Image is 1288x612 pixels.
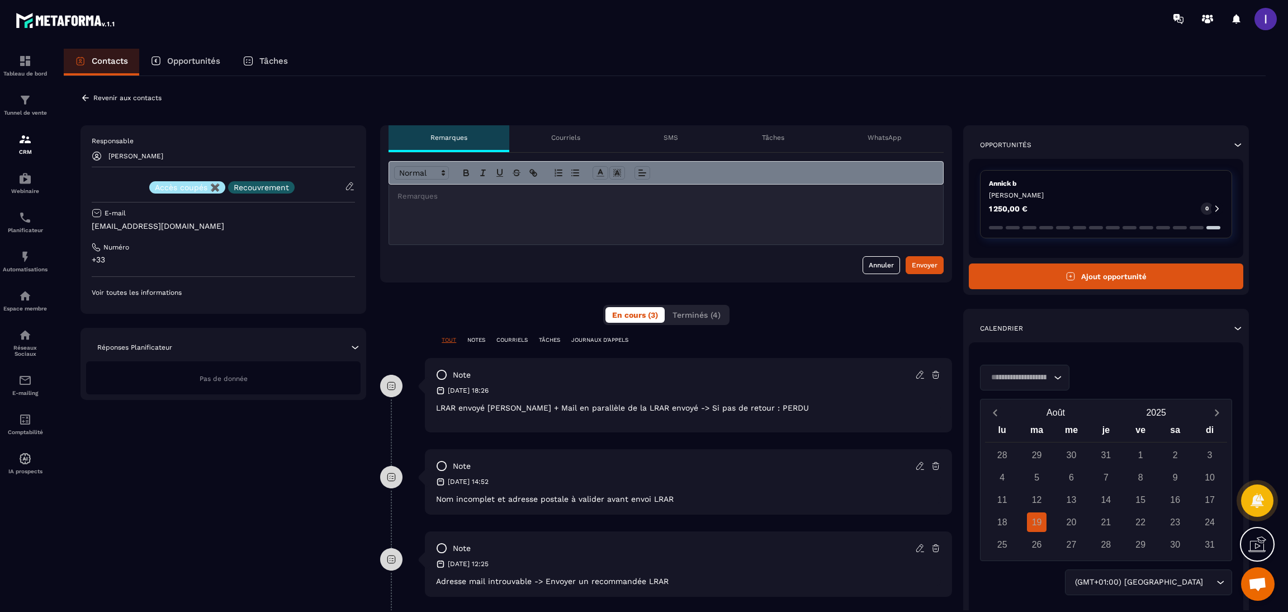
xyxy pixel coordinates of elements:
[92,221,355,232] p: [EMAIL_ADDRESS][DOMAIN_NAME]
[108,152,163,160] p: [PERSON_NAME]
[3,203,48,242] a: schedulerschedulerPlanificateur
[1131,512,1150,532] div: 22
[992,490,1012,510] div: 11
[64,49,139,76] a: Contacts
[1166,535,1185,554] div: 30
[18,374,32,387] img: email
[3,365,48,404] a: emailemailE-mailing
[234,183,289,191] p: Recouvrement
[1062,512,1081,532] div: 20
[1200,512,1220,532] div: 24
[18,452,32,465] img: automations
[3,242,48,281] a: automationsautomationsAutomatisations
[1088,422,1123,442] div: je
[453,370,471,380] p: note
[1123,422,1158,442] div: ve
[18,328,32,342] img: social-network
[1131,490,1150,510] div: 15
[1200,490,1220,510] div: 17
[3,429,48,435] p: Comptabilité
[105,209,126,218] p: E-mail
[1200,445,1220,465] div: 3
[1096,512,1116,532] div: 21
[992,512,1012,532] div: 18
[3,188,48,194] p: Webinaire
[539,336,560,344] p: TÂCHES
[231,49,299,76] a: Tâches
[436,403,941,412] p: LRAR envoyé [PERSON_NAME] + Mail en parallèle de la LRAR envoyé -> Si pas de retour : PERDU
[92,255,355,265] p: +33
[92,56,128,66] p: Contacts
[3,468,48,474] p: IA prospects
[985,422,1227,554] div: Calendar wrapper
[1158,422,1192,442] div: sa
[92,136,355,145] p: Responsable
[18,172,32,185] img: automations
[155,183,220,191] p: Accès coupés ✖️
[430,133,467,142] p: Remarques
[496,336,528,344] p: COURRIELS
[16,10,116,30] img: logo
[92,288,355,297] p: Voir toutes les informations
[612,310,658,319] span: En cours (3)
[912,260,937,271] div: Envoyer
[1131,445,1150,465] div: 1
[1027,535,1046,554] div: 26
[442,336,456,344] p: TOUT
[989,191,1223,200] p: [PERSON_NAME]
[3,163,48,203] a: automationsautomationsWebinaire
[1027,468,1046,487] div: 5
[448,386,489,395] p: [DATE] 18:26
[1192,422,1227,442] div: di
[1205,576,1214,589] input: Search for option
[863,256,900,274] button: Annuler
[1027,445,1046,465] div: 29
[453,543,471,554] p: note
[1166,468,1185,487] div: 9
[467,336,485,344] p: NOTES
[1205,205,1209,213] p: 0
[1206,405,1227,420] button: Next month
[969,263,1243,289] button: Ajout opportunité
[139,49,231,76] a: Opportunités
[1166,512,1185,532] div: 23
[1072,576,1205,589] span: (GMT+01:00) [GEOGRAPHIC_DATA]
[673,310,721,319] span: Terminés (4)
[103,243,129,252] p: Numéro
[1131,535,1150,554] div: 29
[200,375,248,383] span: Pas de donnée
[992,445,1012,465] div: 28
[448,477,489,486] p: [DATE] 14:52
[992,535,1012,554] div: 25
[18,93,32,107] img: formation
[3,266,48,272] p: Automatisations
[1062,535,1081,554] div: 27
[18,289,32,303] img: automations
[989,205,1027,213] p: 1 250,00 €
[551,133,580,142] p: Courriels
[980,140,1031,149] p: Opportunités
[980,324,1023,333] p: Calendrier
[664,133,678,142] p: SMS
[167,56,220,66] p: Opportunités
[571,336,628,344] p: JOURNAUX D'APPELS
[93,94,162,102] p: Revenir aux contacts
[1166,490,1185,510] div: 16
[906,256,944,274] button: Envoyer
[18,133,32,146] img: formation
[18,54,32,68] img: formation
[985,422,1020,442] div: lu
[980,365,1069,390] div: Search for option
[985,445,1227,554] div: Calendar days
[1065,569,1232,595] div: Search for option
[1027,490,1046,510] div: 12
[3,390,48,396] p: E-mailing
[3,227,48,233] p: Planificateur
[992,468,1012,487] div: 4
[436,495,941,503] p: Nom incomplet et adresse postale à valider avant envoi LRAR
[1096,535,1116,554] div: 28
[987,371,1051,384] input: Search for option
[3,46,48,85] a: formationformationTableau de bord
[1241,567,1275,601] a: Ouvrir le chat
[3,320,48,365] a: social-networksocial-networkRéseaux Sociaux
